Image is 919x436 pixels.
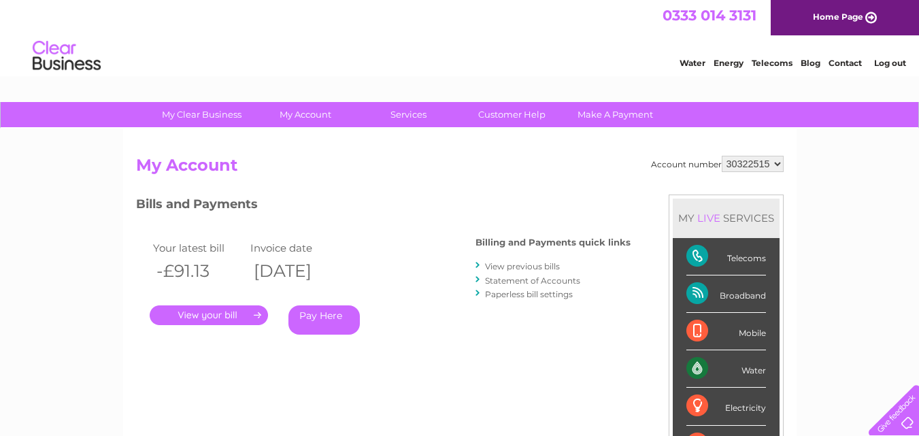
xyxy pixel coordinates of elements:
a: Paperless bill settings [485,289,573,299]
div: Account number [651,156,784,172]
a: Energy [714,58,743,68]
a: Make A Payment [559,102,671,127]
a: 0333 014 3131 [663,7,756,24]
a: Telecoms [752,58,792,68]
th: -£91.13 [150,257,248,285]
div: Telecoms [686,238,766,275]
a: Customer Help [456,102,568,127]
a: Log out [874,58,906,68]
div: Broadband [686,275,766,313]
a: My Clear Business [146,102,258,127]
a: Pay Here [288,305,360,335]
div: LIVE [695,212,723,224]
div: Mobile [686,313,766,350]
div: MY SERVICES [673,199,780,237]
h4: Billing and Payments quick links [475,237,631,248]
a: My Account [249,102,361,127]
th: [DATE] [247,257,345,285]
div: Electricity [686,388,766,425]
a: View previous bills [485,261,560,271]
h3: Bills and Payments [136,195,631,218]
img: logo.png [32,35,101,77]
a: Contact [829,58,862,68]
td: Your latest bill [150,239,248,257]
div: Water [686,350,766,388]
a: Statement of Accounts [485,275,580,286]
td: Invoice date [247,239,345,257]
a: . [150,305,268,325]
a: Blog [801,58,820,68]
a: Services [352,102,465,127]
a: Water [680,58,705,68]
div: Clear Business is a trading name of Verastar Limited (registered in [GEOGRAPHIC_DATA] No. 3667643... [139,7,782,66]
h2: My Account [136,156,784,182]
